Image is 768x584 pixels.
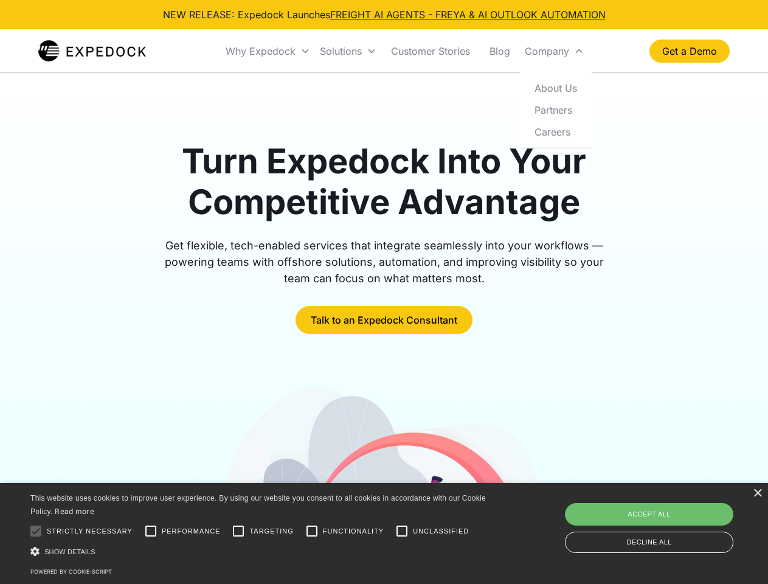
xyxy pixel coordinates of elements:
[226,45,296,57] div: Why Expedock
[649,40,730,63] a: Get a Demo
[30,568,112,575] a: Powered by cookie-script
[525,77,587,99] a: About Us
[520,30,589,72] div: Company
[323,526,384,537] span: Functionality
[163,7,606,22] div: NEW RELEASE: Expedock Launches
[221,30,315,72] div: Why Expedock
[47,526,133,537] span: Strictly necessary
[330,9,606,21] a: FREIGHT AI AGENTS - FREYA & AI OUTLOOK AUTOMATION
[413,526,469,537] span: Unclassified
[566,453,768,584] iframe: Chat Widget
[320,45,362,57] div: Solutions
[520,72,592,148] nav: Company
[44,548,95,555] span: Show details
[38,39,146,63] img: Expedock Logo
[30,545,490,558] div: Show details
[381,30,480,72] a: Customer Stories
[151,237,618,287] div: Get flexible, tech-enabled services that integrate seamlessly into your workflows — powering team...
[38,39,146,63] a: home
[315,30,381,72] div: Solutions
[525,120,587,142] a: Careers
[162,526,221,537] span: Performance
[296,306,472,334] a: Talk to an Expedock Consultant
[525,99,587,120] a: Partners
[151,141,618,223] h1: Turn Expedock Into Your Competitive Advantage
[480,30,520,72] a: Blog
[30,494,486,516] span: This website uses cookies to improve user experience. By using our website you consent to all coo...
[525,45,569,57] div: Company
[249,526,293,537] span: Targeting
[55,507,94,516] a: Read more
